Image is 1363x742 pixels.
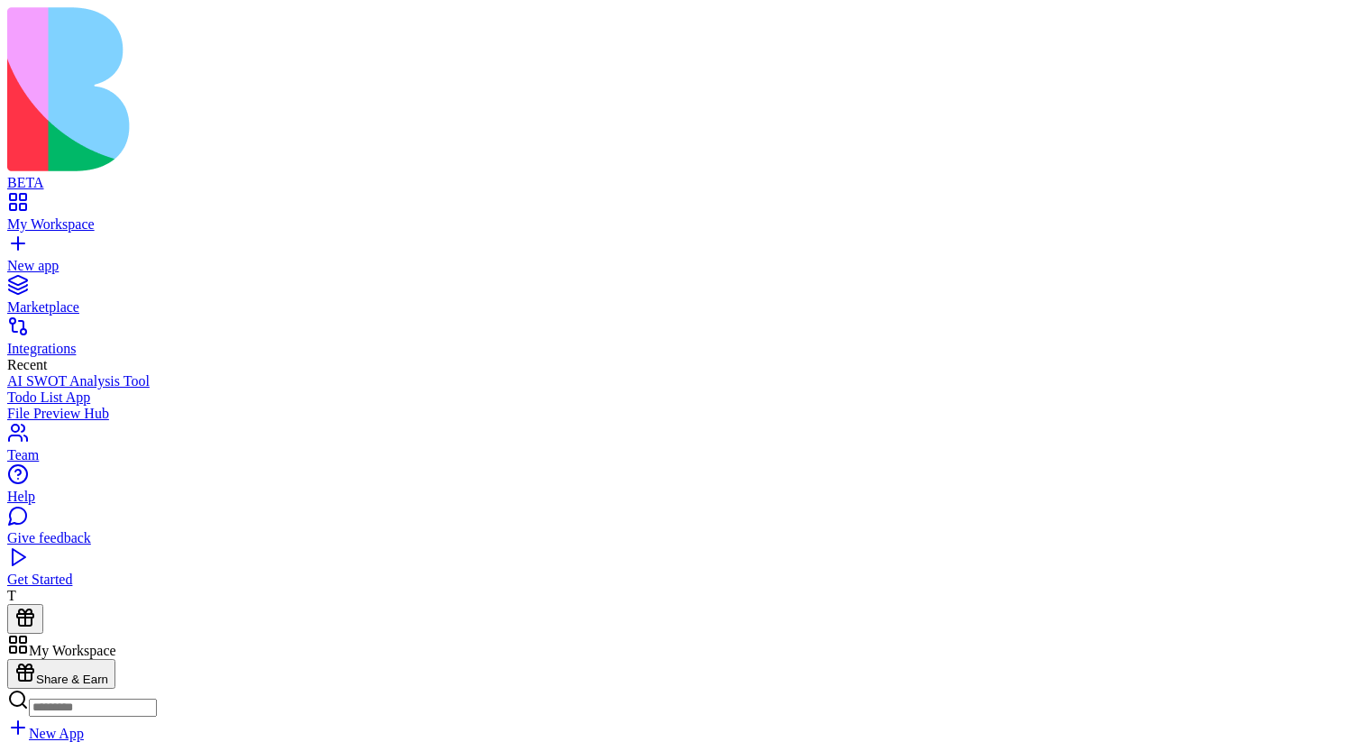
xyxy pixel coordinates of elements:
div: Give feedback [7,530,1356,546]
a: AI SWOT Analysis Tool [7,373,1356,389]
a: Marketplace [7,283,1356,316]
div: Integrations [7,341,1356,357]
a: BETA [7,159,1356,191]
img: logo [7,7,732,171]
span: Recent [7,357,47,372]
div: Get Started [7,572,1356,588]
span: T [7,588,16,603]
span: Share & Earn [36,673,108,686]
div: Team [7,447,1356,463]
div: Marketplace [7,299,1356,316]
a: My Workspace [7,200,1356,233]
a: Todo List App [7,389,1356,406]
a: Team [7,431,1356,463]
a: Give feedback [7,514,1356,546]
a: New App [7,726,84,741]
a: Get Started [7,555,1356,588]
a: Integrations [7,325,1356,357]
div: New app [7,258,1356,274]
div: My Workspace [7,216,1356,233]
a: File Preview Hub [7,406,1356,422]
a: Help [7,472,1356,505]
a: New app [7,242,1356,274]
span: My Workspace [29,643,116,658]
div: BETA [7,175,1356,191]
div: Help [7,489,1356,505]
button: Share & Earn [7,659,115,689]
